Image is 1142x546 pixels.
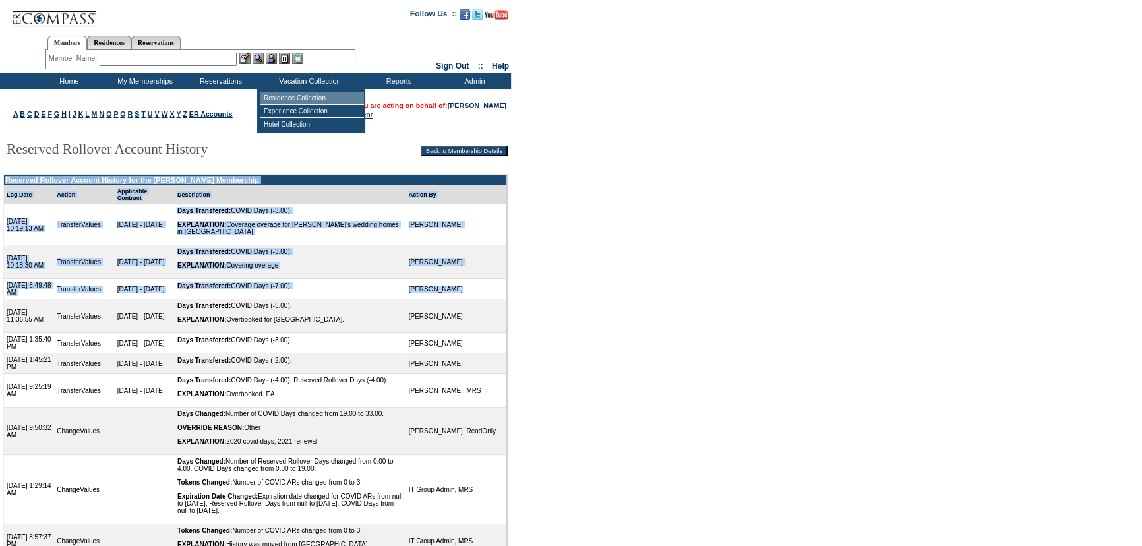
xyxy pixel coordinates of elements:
[177,527,232,534] b: Tokens Changed:
[115,299,175,333] td: [DATE] - [DATE]
[266,53,277,64] img: Impersonate
[177,336,231,344] b: Days Transfered:
[115,185,175,204] td: Applicable Contract
[54,185,114,204] td: Action
[406,185,506,204] td: Action By
[54,245,114,279] td: TransferValues
[177,336,404,344] div: COVID Days (-3.00).
[406,374,506,408] td: [PERSON_NAME], MRS
[20,110,25,118] a: B
[177,316,226,323] b: EXPLANATION:
[154,110,159,118] a: V
[406,333,506,353] td: [PERSON_NAME]
[54,299,114,333] td: TransferValues
[239,53,251,64] img: b_edit.gif
[87,36,131,49] a: Residences
[177,438,404,445] div: 2020 covid days; 2021 renewal
[260,105,364,118] td: Experience Collection
[189,110,233,118] a: ER Accounts
[406,455,506,524] td: IT Group Admin, MRS
[279,53,290,64] img: Reservations
[257,73,359,89] td: Vacation Collection
[177,282,404,289] div: COVID Days (-7.00).
[260,92,364,105] td: Residence Collection
[177,357,231,364] b: Days Transfered:
[177,262,226,269] b: EXPLANATION:
[472,9,483,20] img: Follow us on Twitter
[73,110,76,118] a: J
[436,61,469,71] a: Sign Out
[177,424,244,431] b: OVERRIDE REASON:
[177,390,404,398] div: Overbooked. EA
[406,353,506,374] td: [PERSON_NAME]
[69,110,71,118] a: I
[47,36,88,50] a: Members
[141,110,146,118] a: T
[177,207,231,214] b: Days Transfered:
[177,479,404,486] div: Number of COVID ARs changed from 0 to 3.
[128,110,133,118] a: R
[4,245,54,279] td: [DATE] 10:18:30 AM
[448,102,506,109] a: [PERSON_NAME]
[177,410,404,417] div: Number of COVID Days changed from 19.00 to 33.00.
[292,53,303,64] img: b_calculator.gif
[61,110,67,118] a: H
[177,377,231,384] b: Days Transfered:
[177,390,226,398] b: EXPLANATION:
[54,333,114,353] td: TransferValues
[105,73,181,89] td: My Memberships
[13,110,18,118] a: A
[406,204,506,245] td: [PERSON_NAME]
[260,118,364,131] td: Hotel Collection
[85,110,89,118] a: L
[148,110,153,118] a: U
[177,424,404,431] div: Other
[177,207,404,214] div: COVID Days (-3.00).
[4,299,54,333] td: [DATE] 11:36:55 AM
[177,458,404,472] div: Number of Reserved Rollover Days changed from 0.00 to 4.00, COVID Days changed from 0.00 to 19.00.
[4,408,54,455] td: [DATE] 9:50:32 AM
[177,316,404,323] div: Overbooked for [GEOGRAPHIC_DATA].
[4,455,54,524] td: [DATE] 1:29:14 AM
[177,438,226,445] b: EXPLANATION:
[177,282,231,289] b: Days Transfered:
[177,479,232,486] b: Tokens Changed:
[175,185,406,204] td: Description
[34,110,40,118] a: D
[30,73,105,89] td: Home
[177,357,404,364] div: COVID Days (-2.00).
[406,245,506,279] td: [PERSON_NAME]
[99,110,104,118] a: N
[3,131,343,171] td: Reserved Rollover Account History
[54,204,114,245] td: TransferValues
[106,110,111,118] a: O
[115,353,175,374] td: [DATE] - [DATE]
[115,333,175,353] td: [DATE] - [DATE]
[4,185,54,204] td: Log Date
[177,248,404,255] div: COVID Days (-3.00).
[4,204,54,245] td: [DATE] 10:19:13 AM
[4,175,506,185] td: Reserved Rollover Account History for the [PERSON_NAME] Membership
[41,110,45,118] a: E
[177,493,404,514] div: Expiration date changed for COVID ARs from null to [DATE], Reserved Rollover Days from null to [D...
[176,110,181,118] a: Y
[54,353,114,374] td: TransferValues
[113,110,118,118] a: P
[406,299,506,333] td: [PERSON_NAME]
[54,374,114,408] td: TransferValues
[421,146,508,156] input: Back to Membership Details
[54,455,114,524] td: ChangeValues
[253,53,264,64] img: View
[478,61,483,71] span: ::
[177,302,404,309] div: COVID Days (-5.00).
[54,110,59,118] a: G
[359,73,435,89] td: Reports
[435,73,511,89] td: Admin
[355,102,506,109] span: You are acting on behalf of:
[115,204,175,245] td: [DATE] - [DATE]
[115,374,175,408] td: [DATE] - [DATE]
[131,36,181,49] a: Reservations
[460,13,470,21] a: Become our fan on Facebook
[120,110,125,118] a: Q
[49,53,100,64] div: Member Name:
